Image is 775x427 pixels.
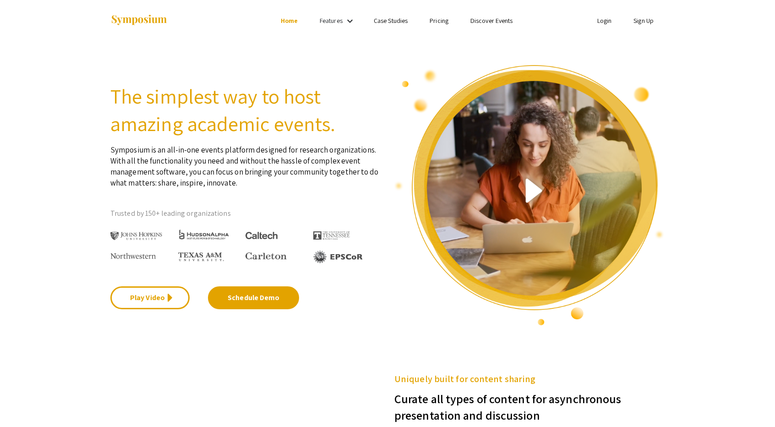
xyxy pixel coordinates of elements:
[394,64,665,326] img: video overview of Symposium
[110,232,162,241] img: Johns Hopkins University
[313,250,364,263] img: EPSCOR
[313,231,350,240] img: The University of Tennessee
[246,232,278,240] img: Caltech
[597,16,612,25] a: Login
[110,137,381,188] p: Symposium is an all-in-one events platform designed for research organizations. With all the func...
[178,229,230,240] img: HudsonAlpha
[633,16,654,25] a: Sign Up
[110,14,168,27] img: Symposium by ForagerOne
[208,286,299,309] a: Schedule Demo
[110,207,381,220] p: Trusted by 150+ leading organizations
[344,16,355,27] mat-icon: Expand Features list
[320,16,343,25] a: Features
[246,252,287,260] img: Carleton
[110,82,381,137] h2: The simplest way to host amazing academic events.
[374,16,408,25] a: Case Studies
[110,286,190,309] a: Play Video
[394,386,665,423] h3: Curate all types of content for asynchronous presentation and discussion
[470,16,513,25] a: Discover Events
[430,16,448,25] a: Pricing
[281,16,298,25] a: Home
[178,252,224,262] img: Texas A&M University
[110,253,156,258] img: Northwestern
[7,386,39,420] iframe: Chat
[394,372,665,386] h5: Uniquely built for content sharing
